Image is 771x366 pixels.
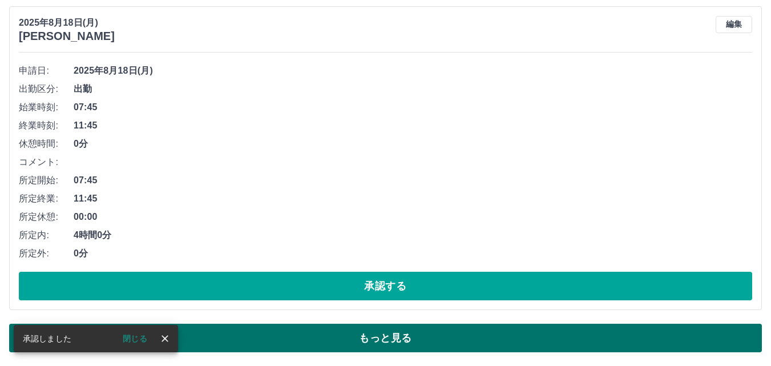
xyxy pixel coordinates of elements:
span: 0分 [74,247,752,260]
p: 2025年8月18日(月) [19,16,115,30]
h3: [PERSON_NAME] [19,30,115,43]
button: 閉じる [114,330,156,347]
div: 承認しました [23,328,71,349]
span: 00:00 [74,210,752,224]
span: 2025年8月18日(月) [74,64,752,78]
span: コメント: [19,155,74,169]
span: 所定終業: [19,192,74,206]
span: 07:45 [74,100,752,114]
span: 所定内: [19,228,74,242]
span: 11:45 [74,119,752,132]
span: 申請日: [19,64,74,78]
span: 休憩時間: [19,137,74,151]
span: 所定開始: [19,174,74,187]
span: 所定外: [19,247,74,260]
span: 所定休憩: [19,210,74,224]
span: 終業時刻: [19,119,74,132]
span: 出勤 [74,82,752,96]
button: 編集 [716,16,752,33]
span: 0分 [74,137,752,151]
span: 4時間0分 [74,228,752,242]
button: close [156,330,173,347]
span: 出勤区分: [19,82,74,96]
span: 11:45 [74,192,752,206]
span: 始業時刻: [19,100,74,114]
span: 07:45 [74,174,752,187]
button: 承認する [19,272,752,300]
button: もっと見る [9,324,762,352]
